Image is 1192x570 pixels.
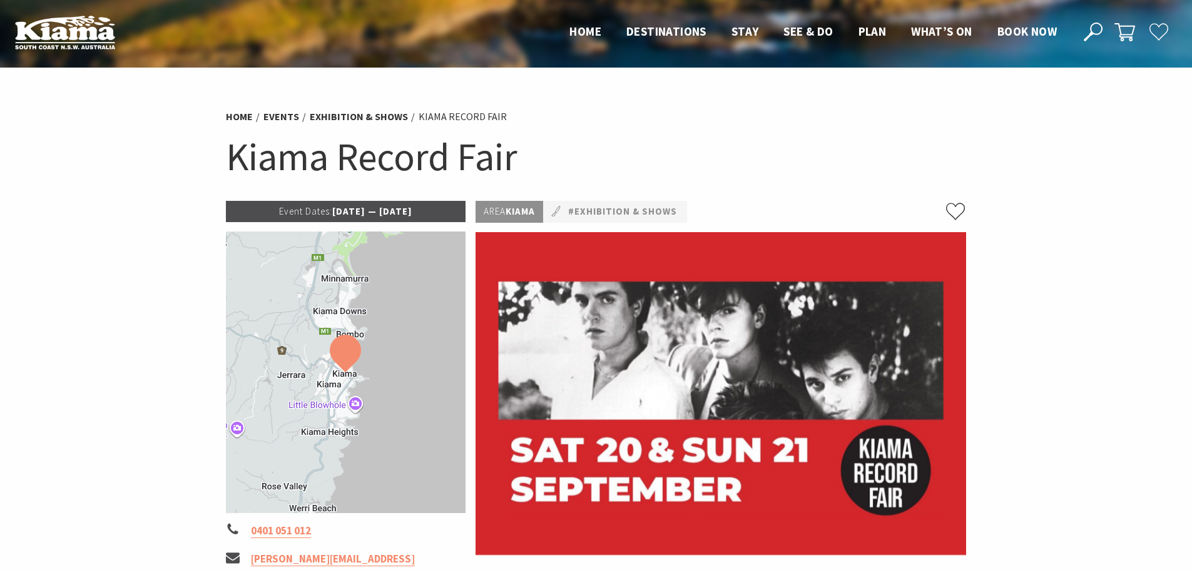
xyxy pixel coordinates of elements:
[569,24,601,39] span: Home
[226,201,466,222] p: [DATE] — [DATE]
[419,109,507,125] li: Kiama Record Fair
[997,24,1057,39] span: Book now
[251,524,311,538] a: 0401 051 012
[15,15,115,49] img: Kiama Logo
[484,205,506,217] span: Area
[911,24,972,39] span: What’s On
[476,201,543,223] p: Kiama
[626,24,706,39] span: Destinations
[226,131,967,182] h1: Kiama Record Fair
[568,204,677,220] a: #Exhibition & Shows
[226,110,253,123] a: Home
[310,110,408,123] a: Exhibition & Shows
[557,22,1069,43] nav: Main Menu
[783,24,833,39] span: See & Do
[731,24,759,39] span: Stay
[263,110,299,123] a: Events
[279,205,332,217] span: Event Dates:
[858,24,887,39] span: Plan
